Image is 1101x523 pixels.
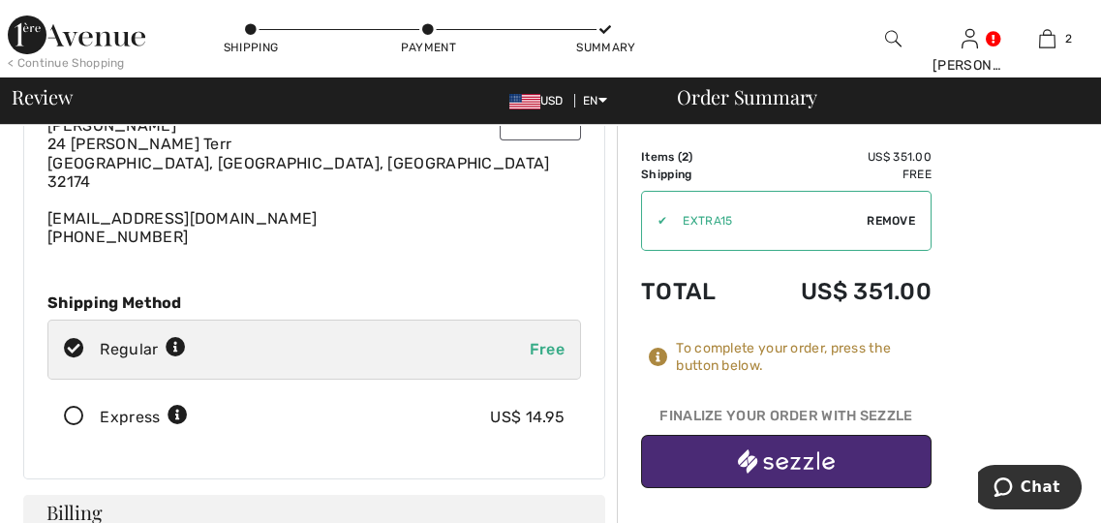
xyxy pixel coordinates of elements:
[747,166,932,183] td: Free
[576,39,634,56] div: Summary
[47,293,581,312] div: Shipping Method
[738,449,835,474] img: sezzle_white.svg
[641,259,747,324] td: Total
[490,406,565,429] div: US$ 14.95
[1065,30,1072,47] span: 2
[8,15,145,54] img: 1ère Avenue
[399,39,457,56] div: Payment
[676,340,932,375] div: To complete your order, press the button below.
[1009,27,1085,50] a: 2
[885,27,902,50] img: search the website
[641,166,747,183] td: Shipping
[47,116,581,246] div: [EMAIL_ADDRESS][DOMAIN_NAME] [PHONE_NUMBER]
[962,27,978,50] img: My Info
[978,465,1082,513] iframe: Opens a widget where you can chat to one of our agents
[682,150,688,164] span: 2
[509,94,571,108] span: USD
[747,259,932,324] td: US$ 351.00
[46,503,102,522] span: Billing
[667,192,867,250] input: Promo code
[641,406,932,435] div: Finalize Your Order with Sezzle
[933,55,1008,76] div: [PERSON_NAME]
[100,406,188,429] div: Express
[12,87,73,107] span: Review
[747,148,932,166] td: US$ 351.00
[100,338,186,361] div: Regular
[583,94,607,108] span: EN
[47,135,550,190] span: 24 [PERSON_NAME] Terr [GEOGRAPHIC_DATA], [GEOGRAPHIC_DATA], [GEOGRAPHIC_DATA] 32174
[530,340,565,358] span: Free
[509,94,540,109] img: US Dollar
[962,29,978,47] a: Sign In
[867,212,915,230] span: Remove
[641,148,747,166] td: Items ( )
[47,116,176,135] span: [PERSON_NAME]
[642,212,667,230] div: ✔
[654,87,1089,107] div: Order Summary
[8,54,125,72] div: < Continue Shopping
[222,39,280,56] div: Shipping
[1039,27,1055,50] img: My Bag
